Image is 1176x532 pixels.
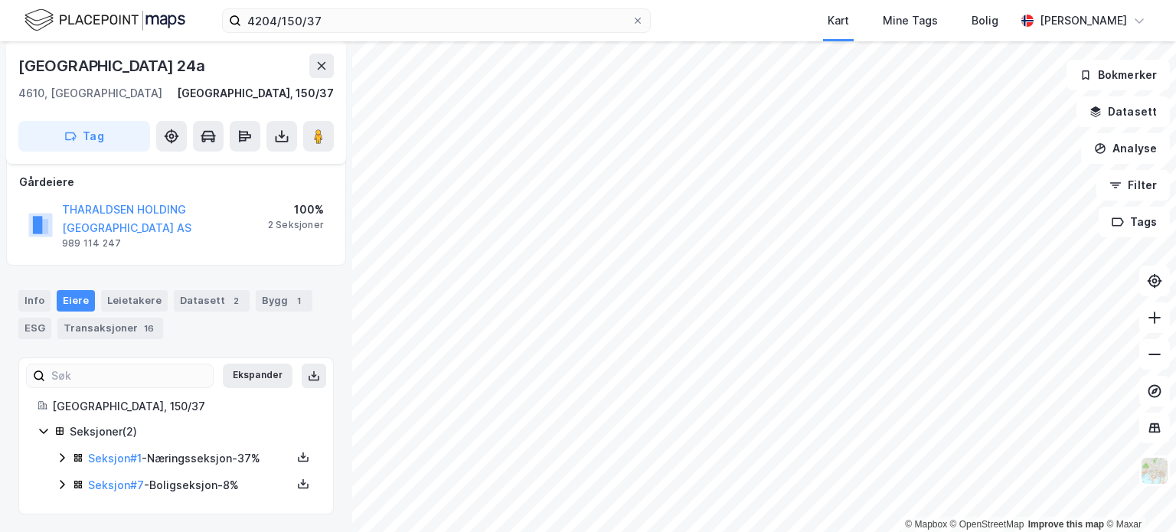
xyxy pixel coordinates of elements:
div: 2 [228,293,243,308]
div: Leietakere [101,290,168,312]
div: Info [18,290,51,312]
button: Bokmerker [1067,60,1170,90]
div: [GEOGRAPHIC_DATA], 150/37 [177,84,334,103]
div: 2 Seksjoner [268,219,324,231]
input: Søk [45,364,213,387]
div: Kontrollprogram for chat [1099,459,1176,532]
a: Seksjon#1 [88,452,142,465]
div: [GEOGRAPHIC_DATA] 24a [18,54,208,78]
button: Datasett [1076,96,1170,127]
a: Improve this map [1028,519,1104,530]
div: - Boligseksjon - 8% [88,476,292,494]
div: 16 [141,321,157,336]
div: Kart [828,11,849,30]
div: 1 [291,293,306,308]
iframe: Chat Widget [1099,459,1176,532]
div: [PERSON_NAME] [1040,11,1127,30]
div: Mine Tags [883,11,938,30]
div: Datasett [174,290,250,312]
div: ESG [18,318,51,339]
div: Eiere [57,290,95,312]
a: Seksjon#7 [88,478,144,491]
div: Transaksjoner [57,318,163,339]
img: Z [1140,456,1169,485]
div: Gårdeiere [19,173,333,191]
input: Søk på adresse, matrikkel, gårdeiere, leietakere eller personer [241,9,632,32]
div: Bygg [256,290,312,312]
div: 100% [268,201,324,219]
div: Bolig [972,11,998,30]
div: [GEOGRAPHIC_DATA], 150/37 [52,397,315,416]
div: 989 114 247 [62,237,121,250]
button: Ekspander [223,364,292,388]
a: Mapbox [905,519,947,530]
img: logo.f888ab2527a4732fd821a326f86c7f29.svg [24,7,185,34]
button: Tags [1099,207,1170,237]
div: Seksjoner ( 2 ) [70,423,315,441]
button: Analyse [1081,133,1170,164]
button: Tag [18,121,150,152]
a: OpenStreetMap [950,519,1024,530]
div: - Næringsseksjon - 37% [88,449,292,468]
div: 4610, [GEOGRAPHIC_DATA] [18,84,162,103]
button: Filter [1096,170,1170,201]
